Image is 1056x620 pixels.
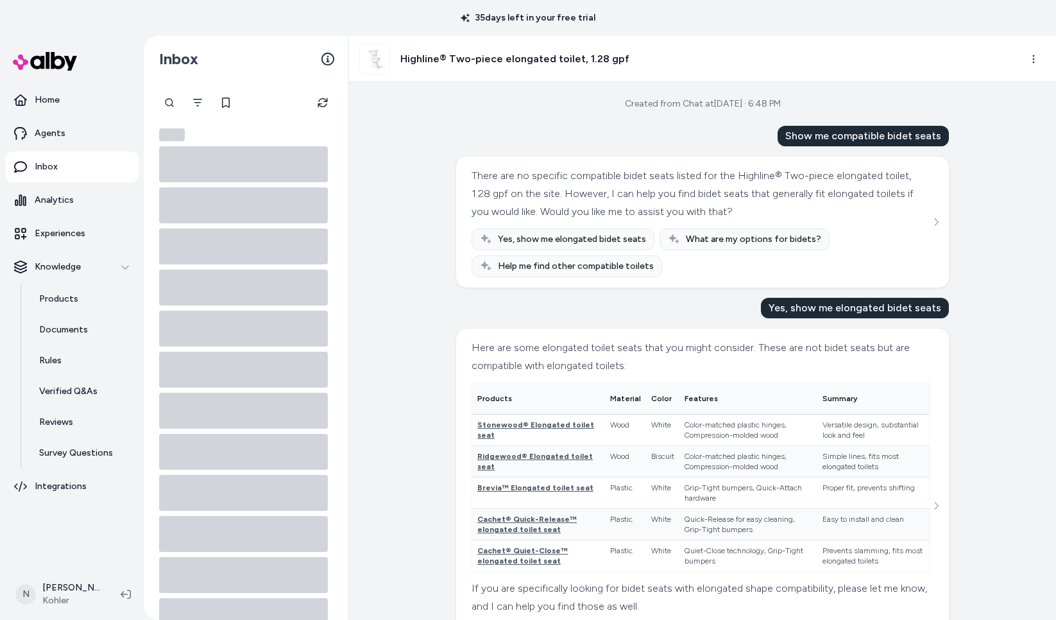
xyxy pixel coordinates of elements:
[5,118,139,149] a: Agents
[817,478,930,509] td: Proper fit, prevents shifting
[159,49,198,69] h2: Inbox
[817,509,930,540] td: Easy to install and clean
[679,509,817,540] td: Quick-Release for easy cleaning, Grip-Tight bumpers
[453,12,603,24] p: 35 days left in your free trial
[5,218,139,249] a: Experiences
[35,480,87,493] p: Integrations
[35,227,85,240] p: Experiences
[477,452,593,471] span: Ridgewood® Elongated toilet seat
[817,415,930,446] td: Versatile design, substantial look and feel
[26,438,139,469] a: Survey Questions
[39,293,78,306] p: Products
[35,127,65,140] p: Agents
[5,85,139,116] a: Home
[5,185,139,216] a: Analytics
[646,383,679,415] th: Color
[928,498,944,513] button: See more
[42,594,100,607] span: Kohler
[39,323,88,336] p: Documents
[679,540,817,572] td: Quiet-Close technology, Grip-Tight bumpers
[761,298,949,318] div: Yes, show me elongated bidet seats
[646,478,679,509] td: White
[477,483,593,492] span: Brevia™ Elongated toilet seat
[185,90,210,116] button: Filter
[5,471,139,502] a: Integrations
[778,126,949,146] div: Show me compatible bidet seats
[26,376,139,407] a: Verified Q&As
[605,415,646,446] td: Wood
[35,194,74,207] p: Analytics
[26,284,139,314] a: Products
[679,383,817,415] th: Features
[646,509,679,540] td: White
[646,446,679,478] td: Biscuit
[477,515,577,534] span: Cachet® Quick-Release™ elongated toilet seat
[35,160,58,173] p: Inbox
[605,383,646,415] th: Material
[498,233,646,246] span: Yes, show me elongated bidet seats
[400,51,629,67] h3: Highline® Two-piece elongated toilet, 1.28 gpf
[498,260,654,273] span: Help me find other compatible toilets
[472,339,930,375] div: Here are some elongated toilet seats that you might consider. These are not bidet seats but are c...
[35,94,60,107] p: Home
[646,540,679,572] td: White
[42,581,100,594] p: [PERSON_NAME]
[5,151,139,182] a: Inbox
[26,407,139,438] a: Reviews
[472,580,930,616] div: If you are specifically looking for bidet seats with elongated shape compatibility, please let me...
[605,478,646,509] td: Plastic
[8,574,110,615] button: N[PERSON_NAME]Kohler
[39,385,98,398] p: Verified Q&As
[646,415,679,446] td: White
[472,383,605,415] th: Products
[605,540,646,572] td: Plastic
[679,415,817,446] td: Color-matched plastic hinges, Compression-molded wood
[605,509,646,540] td: Plastic
[310,90,336,116] button: Refresh
[625,98,781,110] div: Created from Chat at [DATE] · 6:48 PM
[26,345,139,376] a: Rules
[5,252,139,282] button: Knowledge
[817,540,930,572] td: Prevents slamming, fits most elongated toilets
[817,383,930,415] th: Summary
[35,261,81,273] p: Knowledge
[928,214,944,230] button: See more
[679,446,817,478] td: Color-matched plastic hinges, Compression-molded wood
[13,52,77,71] img: alby Logo
[679,478,817,509] td: Grip-Tight bumpers, Quick-Attach hardware
[605,446,646,478] td: Wood
[477,546,568,565] span: Cachet® Quiet-Close™ elongated toilet seat
[15,584,36,605] span: N
[477,420,594,440] span: Stonewood® Elongated toilet seat
[39,447,113,460] p: Survey Questions
[39,416,73,429] p: Reviews
[472,167,930,221] div: There are no specific compatible bidet seats listed for the Highline® Two-piece elongated toilet,...
[686,233,821,246] span: What are my options for bidets?
[360,44,389,74] img: 3949-0_ISO_d2c0041143_rgb
[817,446,930,478] td: Simple lines, fits most elongated toilets
[39,354,62,367] p: Rules
[26,314,139,345] a: Documents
